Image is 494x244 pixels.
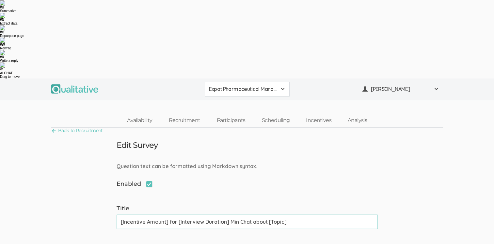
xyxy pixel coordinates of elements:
button: [PERSON_NAME] [358,82,443,96]
a: Participants [208,113,253,128]
a: Back To Recruitment [51,126,103,135]
label: Title [117,204,378,213]
a: Availability [119,113,160,128]
span: Expat Pharmaceutical Managers [209,85,277,93]
a: Analysis [340,113,375,128]
a: Incentives [298,113,340,128]
a: Recruitment [160,113,208,128]
a: Scheduling [254,113,298,128]
span: Enabled [117,180,152,188]
img: Qualitative [51,84,98,94]
div: Question text can be formatted using Markdown syntax. [112,163,383,170]
span: [PERSON_NAME] [371,85,430,93]
button: Expat Pharmaceutical Managers [205,82,290,96]
h3: Edit Survey [117,141,158,149]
